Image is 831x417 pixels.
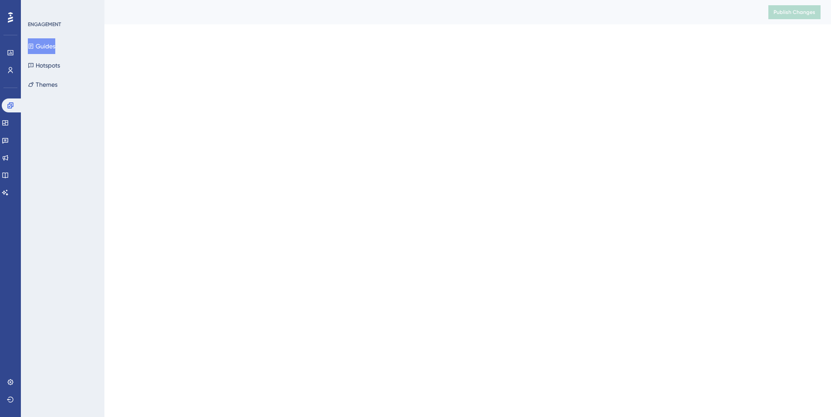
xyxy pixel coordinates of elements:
button: Publish Changes [768,5,821,19]
button: Guides [28,38,55,54]
span: Publish Changes [774,9,815,16]
button: Hotspots [28,58,60,73]
div: ENGAGEMENT [28,21,61,28]
button: Themes [28,77,57,92]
